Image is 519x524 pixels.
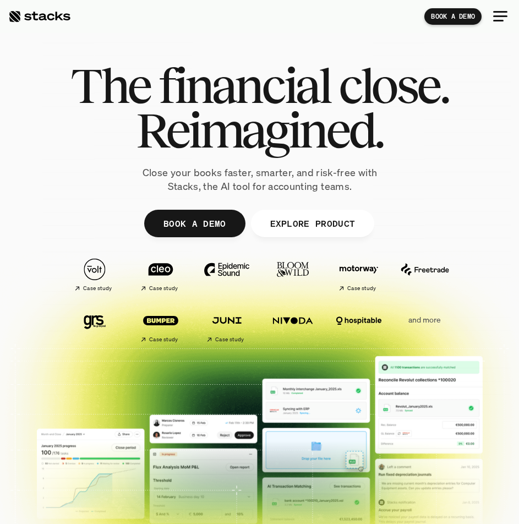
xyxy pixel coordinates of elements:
h2: Case study [215,336,244,343]
span: close. [338,63,449,108]
h2: Case study [149,336,178,343]
a: BOOK A DEMO [144,210,245,237]
p: Close your books faster, smarter, and risk-free with Stacks, the AI tool for accounting teams. [128,166,392,193]
h2: Case study [149,285,178,292]
a: Case study [64,254,125,296]
a: BOOK A DEMO [424,8,482,25]
a: Case study [130,254,191,296]
p: BOOK A DEMO [163,216,226,232]
a: Case study [329,254,389,296]
h2: Case study [83,285,112,292]
a: Case study [130,305,191,347]
p: EXPLORE PRODUCT [270,216,356,232]
p: BOOK A DEMO [431,13,475,20]
p: and more [395,315,455,325]
span: financial [159,63,330,108]
a: Case study [196,305,257,347]
span: The [70,63,150,108]
span: Reimagined. [136,108,383,152]
h2: Case study [347,285,376,292]
a: EXPLORE PRODUCT [251,210,375,237]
